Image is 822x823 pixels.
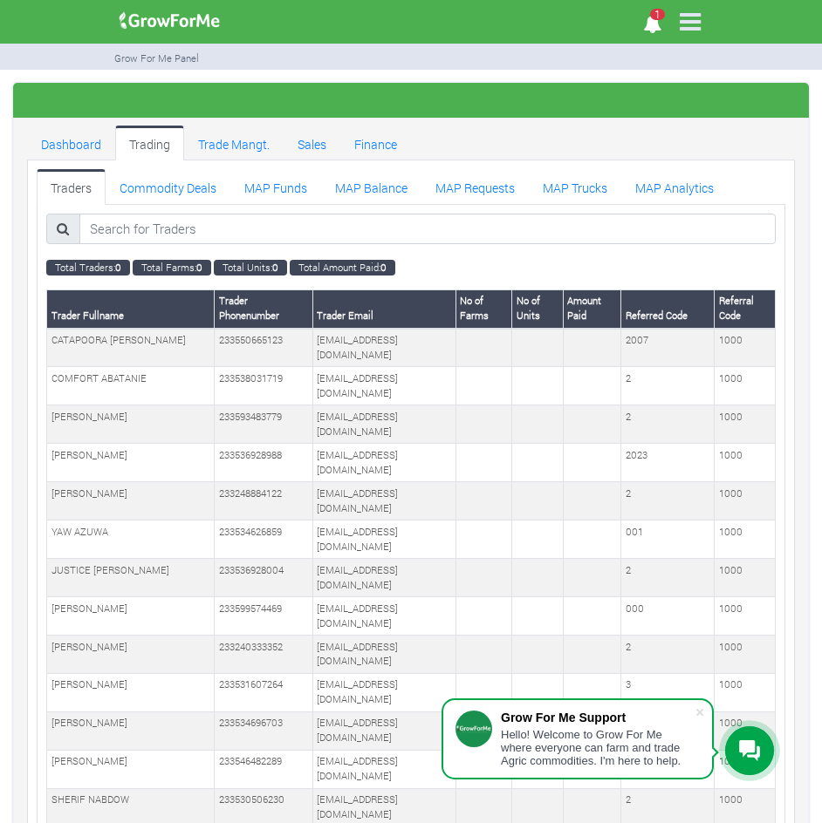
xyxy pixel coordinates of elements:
[421,169,529,204] a: MAP Requests
[290,260,395,275] small: Total Amount Paid:
[47,673,215,711] td: [PERSON_NAME]
[47,559,215,597] td: JUSTICE [PERSON_NAME]
[380,261,387,274] b: 0
[312,636,456,674] td: [EMAIL_ADDRESS][DOMAIN_NAME]
[47,367,215,405] td: COMFORT ABATANIE
[312,405,456,444] td: [EMAIL_ADDRESS][DOMAIN_NAME]
[215,673,312,711] td: 233531607264
[621,367,715,405] td: 2
[621,597,715,636] td: 000
[715,444,776,482] td: 1000
[715,367,776,405] td: 1000
[621,559,715,597] td: 2
[215,367,312,405] td: 233538031719
[47,636,215,674] td: [PERSON_NAME]
[215,482,312,520] td: 233248884122
[621,636,715,674] td: 2
[312,750,456,788] td: [EMAIL_ADDRESS][DOMAIN_NAME]
[312,367,456,405] td: [EMAIL_ADDRESS][DOMAIN_NAME]
[715,520,776,559] td: 1000
[621,169,728,204] a: MAP Analytics
[621,289,715,328] th: Referred Code
[215,636,312,674] td: 233240333352
[312,520,456,559] td: [EMAIL_ADDRESS][DOMAIN_NAME]
[115,261,121,274] b: 0
[715,405,776,444] td: 1000
[715,597,776,636] td: 1000
[312,482,456,520] td: [EMAIL_ADDRESS][DOMAIN_NAME]
[529,169,621,204] a: MAP Trucks
[27,126,115,160] a: Dashboard
[215,520,312,559] td: 233534626859
[47,405,215,444] td: [PERSON_NAME]
[715,750,776,788] td: 1000
[46,260,130,275] small: Total Traders:
[215,711,312,750] td: 233534696703
[47,750,215,788] td: [PERSON_NAME]
[47,520,215,559] td: YAW AZUWA
[47,329,215,367] td: CATAPOORA [PERSON_NAME]
[215,559,312,597] td: 233536928004
[113,3,226,38] img: growforme image
[215,289,312,328] th: Trader Phonenumber
[312,673,456,711] td: [EMAIL_ADDRESS][DOMAIN_NAME]
[215,329,312,367] td: 233550665123
[214,260,287,275] small: Total Units:
[715,711,776,750] td: 1000
[215,405,312,444] td: 233593483779
[47,711,215,750] td: [PERSON_NAME]
[37,169,106,204] a: Traders
[312,711,456,750] td: [EMAIL_ADDRESS][DOMAIN_NAME]
[79,214,776,245] input: Search for Traders
[215,444,312,482] td: 233536928988
[635,17,669,34] a: 1
[715,329,776,367] td: 1000
[47,289,215,328] th: Trader Fullname
[312,289,456,328] th: Trader Email
[284,126,340,160] a: Sales
[312,444,456,482] td: [EMAIL_ADDRESS][DOMAIN_NAME]
[272,261,278,274] b: 0
[621,482,715,520] td: 2
[512,289,563,328] th: No of Units
[115,126,184,160] a: Trading
[215,597,312,636] td: 233599574469
[47,597,215,636] td: [PERSON_NAME]
[621,405,715,444] td: 2
[215,750,312,788] td: 233546482289
[47,482,215,520] td: [PERSON_NAME]
[114,51,199,65] small: Grow For Me Panel
[321,169,421,204] a: MAP Balance
[133,260,211,275] small: Total Farms:
[456,289,511,328] th: No of Farms
[312,329,456,367] td: [EMAIL_ADDRESS][DOMAIN_NAME]
[635,4,669,44] i: Notifications
[621,329,715,367] td: 2007
[312,597,456,636] td: [EMAIL_ADDRESS][DOMAIN_NAME]
[715,673,776,711] td: 1000
[715,559,776,597] td: 1000
[715,636,776,674] td: 1000
[47,444,215,482] td: [PERSON_NAME]
[563,289,621,328] th: Amount Paid
[312,559,456,597] td: [EMAIL_ADDRESS][DOMAIN_NAME]
[621,444,715,482] td: 2023
[715,289,776,328] th: Referral Code
[650,9,665,20] span: 1
[501,728,695,767] div: Hello! Welcome to Grow For Me where everyone can farm and trade Agric commodities. I'm here to help.
[196,261,202,274] b: 0
[715,482,776,520] td: 1000
[106,169,230,204] a: Commodity Deals
[501,711,695,724] div: Grow For Me Support
[621,673,715,711] td: 3
[230,169,321,204] a: MAP Funds
[340,126,411,160] a: Finance
[184,126,284,160] a: Trade Mangt.
[621,520,715,559] td: 001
